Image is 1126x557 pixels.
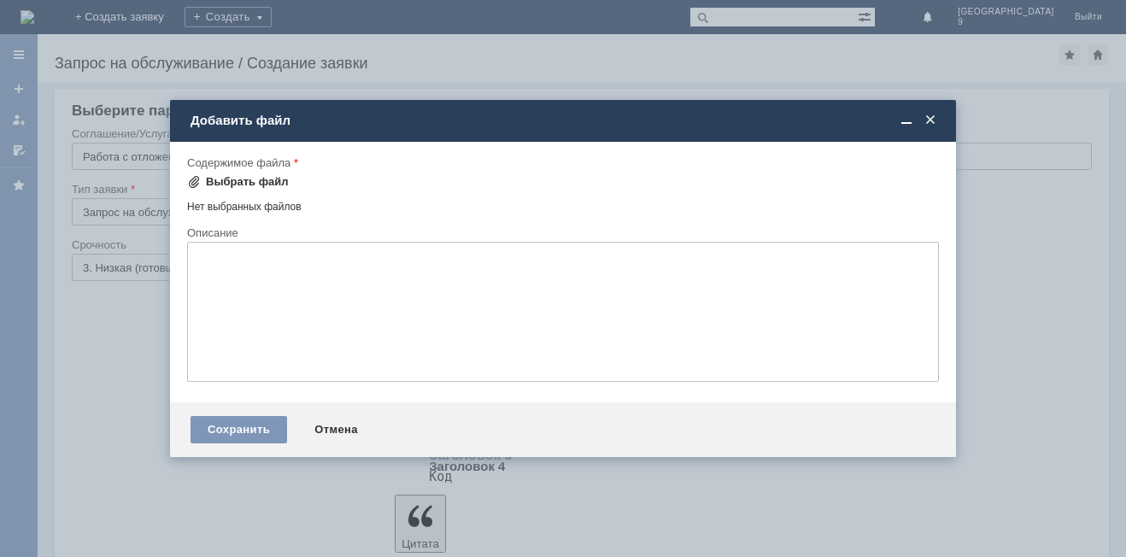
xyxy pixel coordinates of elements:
[7,34,249,62] div: удалите, пожалуйста, отложенные чеки от [DATE]
[206,175,289,189] div: Выбрать файл
[7,75,249,89] div: спасибо.
[191,113,939,128] div: Добавить файл
[187,194,939,214] div: Нет выбранных файлов
[922,113,939,128] span: Закрыть
[187,157,935,168] div: Содержимое файла
[7,7,249,21] div: Здравствуйте
[898,113,915,128] span: Свернуть (Ctrl + M)
[187,227,935,238] div: Описание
